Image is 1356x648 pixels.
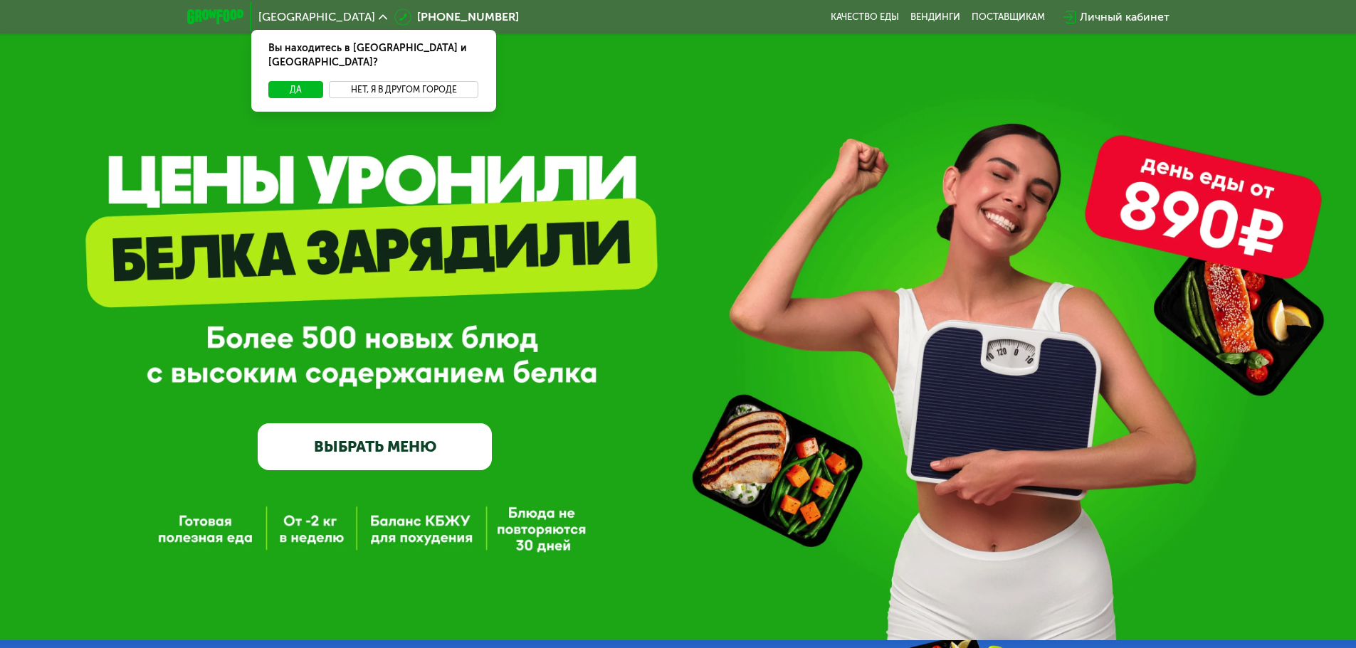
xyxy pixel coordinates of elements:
[972,11,1045,23] div: поставщикам
[831,11,899,23] a: Качество еды
[394,9,519,26] a: [PHONE_NUMBER]
[1080,9,1170,26] div: Личный кабинет
[258,423,492,470] a: ВЫБРАТЬ МЕНЮ
[258,11,375,23] span: [GEOGRAPHIC_DATA]
[910,11,960,23] a: Вендинги
[251,30,496,81] div: Вы находитесь в [GEOGRAPHIC_DATA] и [GEOGRAPHIC_DATA]?
[268,81,323,98] button: Да
[329,81,479,98] button: Нет, я в другом городе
